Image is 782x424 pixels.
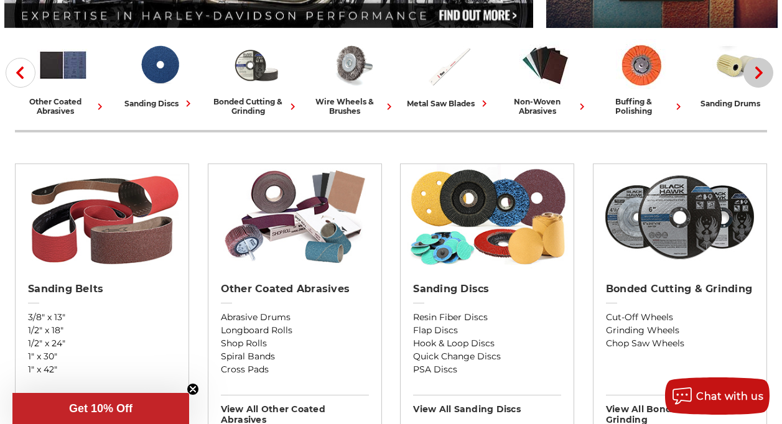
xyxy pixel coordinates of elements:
img: Other Coated Abrasives [37,39,89,91]
button: Chat with us [665,377,770,415]
a: non-woven abrasives [502,39,589,116]
div: buffing & polishing [598,97,685,116]
div: other coated abrasives [20,97,106,116]
a: 1/2" x 24" [28,337,176,350]
a: 1" x 30" [28,350,176,363]
div: non-woven abrasives [502,97,589,116]
h3: View All sanding discs [413,395,561,415]
img: Sanding Belts [22,164,183,270]
div: sanding discs [124,97,195,110]
a: 1/2" x 18" [28,324,176,337]
a: Hook & Loop Discs [413,337,561,350]
a: sanding discs [116,39,203,110]
img: Metal Saw Blades [423,39,475,91]
img: Sanding Discs [407,164,568,270]
a: 1" x 42" [28,363,176,376]
img: Other Coated Abrasives [214,164,375,270]
div: wire wheels & brushes [309,97,396,116]
div: Get 10% OffClose teaser [12,393,189,424]
a: 3/8" x 13" [28,311,176,324]
a: Shop Rolls [221,337,369,350]
span: Get 10% Off [69,402,133,415]
a: Spiral Bands [221,350,369,363]
button: Previous [6,58,35,88]
a: Resin Fiber Discs [413,311,561,324]
h2: Sanding Discs [413,283,561,295]
div: sanding drums [701,97,776,110]
button: Close teaser [187,383,199,395]
img: Wire Wheels & Brushes [327,39,378,91]
a: PSA Discs [413,363,561,376]
img: Non-woven Abrasives [519,39,571,91]
a: Grinding Wheels [606,324,754,337]
a: wire wheels & brushes [309,39,396,116]
div: bonded cutting & grinding [213,97,299,116]
div: metal saw blades [407,97,491,110]
a: Longboard Rolls [221,324,369,337]
a: Cross Pads [221,363,369,376]
img: Bonded Cutting & Grinding [230,39,282,91]
img: Buffing & Polishing [616,39,668,91]
h2: Other Coated Abrasives [221,283,369,295]
a: metal saw blades [406,39,492,110]
h2: Sanding Belts [28,283,176,295]
span: Chat with us [696,390,763,402]
a: Flap Discs [413,324,561,337]
a: Chop Saw Wheels [606,337,754,350]
a: Abrasive Drums [221,311,369,324]
button: Next [743,58,773,88]
a: Quick Change Discs [413,350,561,363]
img: Sanding Drums [712,39,764,91]
img: Bonded Cutting & Grinding [599,164,760,270]
a: buffing & polishing [598,39,685,116]
img: Sanding Discs [134,39,185,91]
a: other coated abrasives [20,39,106,116]
a: bonded cutting & grinding [213,39,299,116]
h2: Bonded Cutting & Grinding [606,283,754,295]
a: Cut-Off Wheels [606,311,754,324]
